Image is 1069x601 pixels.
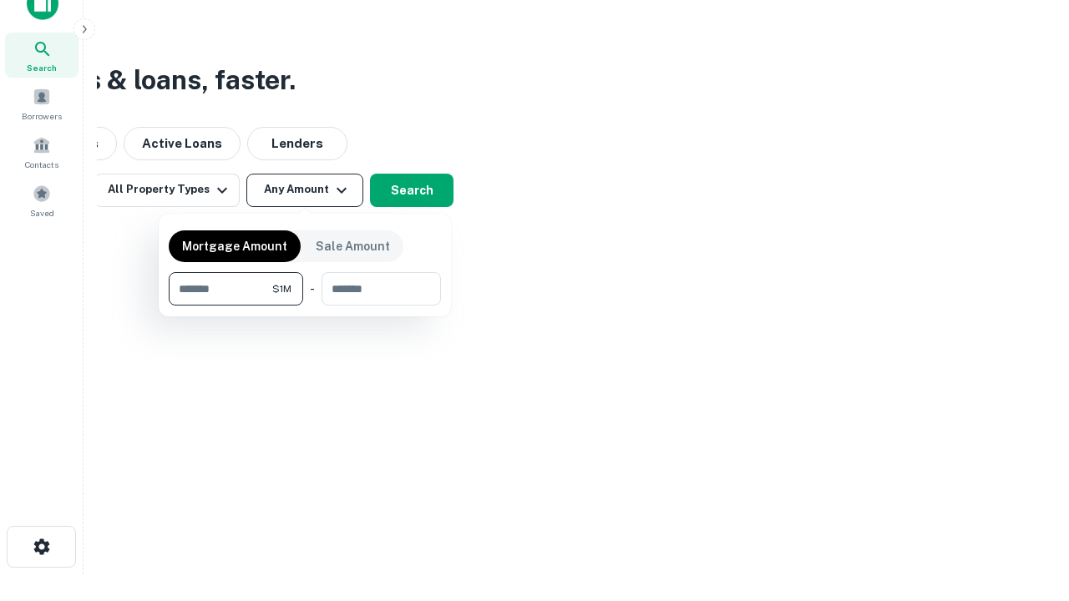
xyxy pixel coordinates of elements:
[316,237,390,255] p: Sale Amount
[272,281,291,296] span: $1M
[985,414,1069,494] iframe: Chat Widget
[182,237,287,255] p: Mortgage Amount
[310,272,315,306] div: -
